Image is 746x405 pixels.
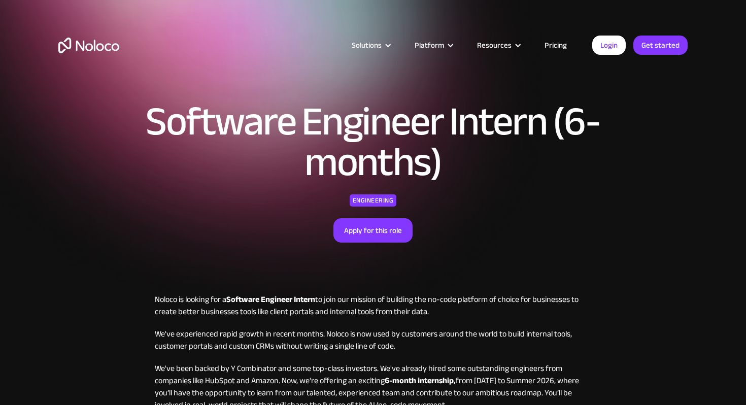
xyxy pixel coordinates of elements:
a: Login [592,36,626,55]
p: We've experienced rapid growth in recent months. Noloco is now used by customers around the world... [155,328,591,352]
div: Resources [464,39,532,52]
div: Platform [415,39,444,52]
a: Get started [633,36,688,55]
div: Solutions [339,39,402,52]
a: Apply for this role [333,218,413,243]
div: Solutions [352,39,382,52]
div: Platform [402,39,464,52]
p: Noloco is looking for a to join our mission of building the no-code platform of choice for busine... [155,293,591,318]
strong: 6-month internship, [385,373,456,388]
div: Resources [477,39,512,52]
a: Pricing [532,39,580,52]
strong: Software Engineer Intern [226,292,315,307]
a: home [58,38,119,53]
div: Engineering [350,194,397,207]
h1: Software Engineer Intern (6-months) [112,102,634,183]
